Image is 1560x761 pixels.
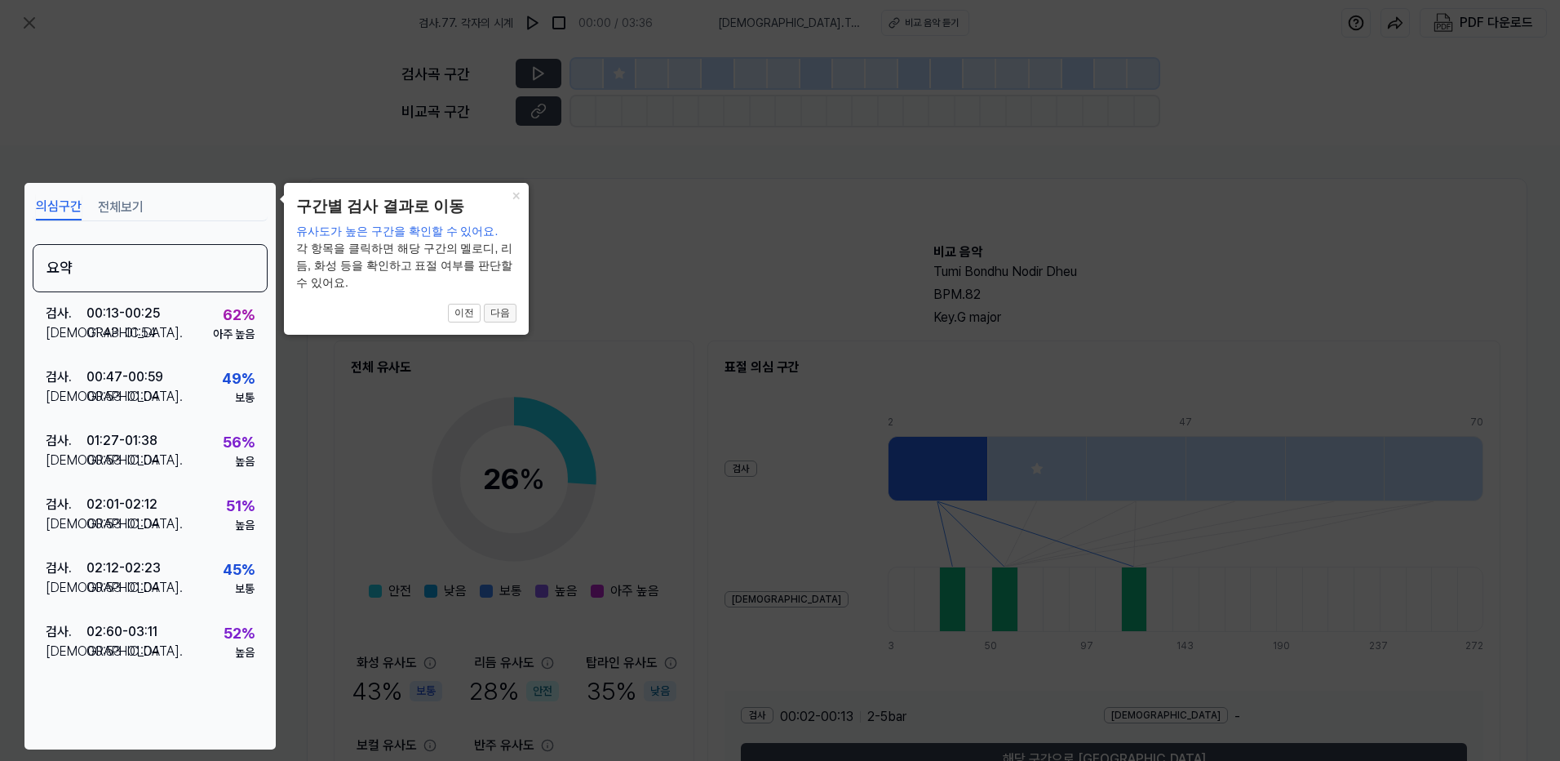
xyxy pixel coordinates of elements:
[46,514,86,534] div: [DEMOGRAPHIC_DATA] .
[86,559,161,578] div: 02:12 - 02:23
[86,431,157,451] div: 01:27 - 01:38
[296,225,498,238] span: 유사도가 높은 구간을 확인할 수 있어요.
[46,559,86,578] div: 검사 .
[86,387,160,407] div: 00:53 - 01:04
[46,642,86,661] div: [DEMOGRAPHIC_DATA] .
[46,622,86,642] div: 검사 .
[235,453,255,470] div: 높음
[222,367,255,389] div: 49 %
[86,323,157,343] div: 01:43 - 01:54
[86,367,163,387] div: 00:47 - 00:59
[213,326,255,343] div: 아주 높음
[503,183,529,206] button: Close
[484,304,516,323] button: 다음
[224,622,255,644] div: 52 %
[235,581,255,598] div: 보통
[46,495,86,514] div: 검사 .
[46,304,86,323] div: 검사 .
[46,451,86,470] div: [DEMOGRAPHIC_DATA] .
[235,644,255,661] div: 높음
[86,304,160,323] div: 00:13 - 00:25
[36,194,82,220] button: 의심구간
[46,323,86,343] div: [DEMOGRAPHIC_DATA] .
[223,431,255,453] div: 56 %
[296,195,516,219] header: 구간별 검사 결과로 이동
[223,304,255,326] div: 62 %
[98,194,144,220] button: 전체보기
[226,495,255,517] div: 51 %
[46,431,86,451] div: 검사 .
[46,367,86,387] div: 검사 .
[86,642,160,661] div: 00:53 - 01:04
[46,578,86,598] div: [DEMOGRAPHIC_DATA] .
[33,244,268,292] div: 요약
[235,389,255,407] div: 보통
[86,578,160,598] div: 00:53 - 01:04
[86,514,160,534] div: 00:53 - 01:04
[235,517,255,534] div: 높음
[86,495,157,514] div: 02:01 - 02:12
[223,559,255,581] div: 45 %
[86,622,157,642] div: 02:60 - 03:11
[86,451,160,470] div: 00:53 - 01:04
[46,387,86,407] div: [DEMOGRAPHIC_DATA] .
[448,304,481,323] button: 이전
[296,223,516,291] div: 각 항목을 클릭하면 해당 구간의 멜로디, 리듬, 화성 등을 확인하고 표절 여부를 판단할 수 있어요.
